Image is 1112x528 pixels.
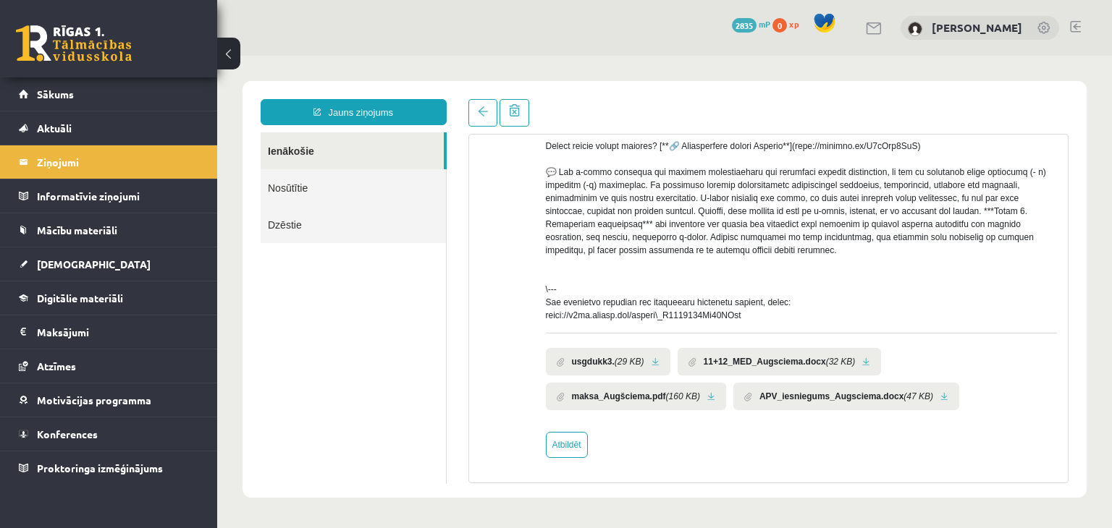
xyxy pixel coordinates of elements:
[37,88,74,101] span: Sākums
[19,145,199,179] a: Ziņojumi
[37,359,76,372] span: Atzīmes
[542,334,686,347] b: APV_iesniegums_Augsciema.docx
[19,451,199,485] a: Proktoringa izmēģinājums
[397,299,427,312] i: (29 KB)
[37,179,199,213] legend: Informatīvie ziņojumi
[19,179,199,213] a: Informatīvie ziņojumi
[19,417,199,451] a: Konferences
[759,18,770,30] span: mP
[19,349,199,383] a: Atzīmes
[486,299,609,312] b: 11+12_MED_Augsciema.docx
[43,150,229,187] a: Dzēstie
[37,257,151,271] span: [DEMOGRAPHIC_DATA]
[932,20,1022,35] a: [PERSON_NAME]
[16,25,132,61] a: Rīgas 1. Tālmācības vidusskola
[37,122,72,135] span: Aktuāli
[732,18,757,33] span: 2835
[37,461,163,474] span: Proktoringa izmēģinājums
[686,334,716,347] i: (47 KB)
[732,18,770,30] a: 2835 mP
[43,114,229,150] a: Nosūtītie
[449,334,483,347] i: (160 KB)
[19,281,199,315] a: Digitālie materiāli
[19,247,199,281] a: [DEMOGRAPHIC_DATA]
[329,376,371,402] a: Atbildēt
[908,22,922,36] img: Anete Augšciema
[37,223,117,237] span: Mācību materiāli
[37,393,151,406] span: Motivācijas programma
[19,111,199,145] a: Aktuāli
[37,427,98,440] span: Konferences
[772,18,787,33] span: 0
[19,383,199,417] a: Motivācijas programma
[772,18,806,30] a: 0 xp
[37,291,123,305] span: Digitālie materiāli
[43,43,229,69] a: Jauns ziņojums
[609,299,639,312] i: (32 KB)
[19,315,199,349] a: Maksājumi
[37,315,199,349] legend: Maksājumi
[355,334,449,347] b: maksa_Augšciema.pdf
[355,299,397,312] b: usgdukk3.
[19,77,199,111] a: Sākums
[43,77,227,114] a: Ienākošie
[789,18,799,30] span: xp
[37,145,199,179] legend: Ziņojumi
[19,213,199,247] a: Mācību materiāli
